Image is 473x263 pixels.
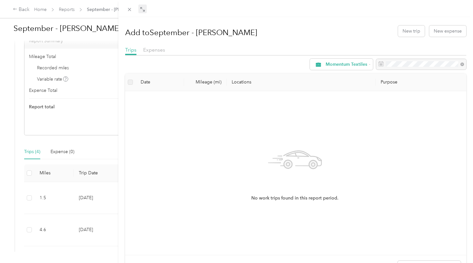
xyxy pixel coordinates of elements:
[398,25,425,37] button: New trip
[376,73,466,91] th: Purpose
[251,195,339,202] span: No work trips found in this report period.
[326,62,367,67] span: Momentum Textiles
[135,73,184,91] th: Date
[125,25,257,40] h1: Add to September - [PERSON_NAME]
[227,73,376,91] th: Locations
[184,73,227,91] th: Mileage (mi)
[143,47,165,53] span: Expenses
[437,227,473,263] iframe: Everlance-gr Chat Button Frame
[429,25,466,37] button: New expense
[125,47,136,53] span: Trips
